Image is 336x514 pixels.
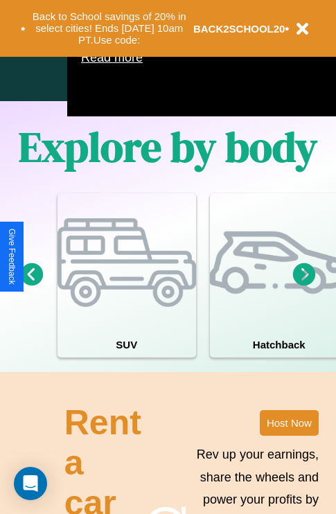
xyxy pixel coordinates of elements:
h1: Explore by body [19,118,317,175]
button: Back to School savings of 20% in select cities! Ends [DATE] 10am PT.Use code: [26,7,193,50]
div: Give Feedback [7,229,17,285]
div: Open Intercom Messenger [14,467,47,500]
b: BACK2SCHOOL20 [193,23,285,35]
h4: SUV [58,332,196,357]
button: Host Now [260,410,319,436]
